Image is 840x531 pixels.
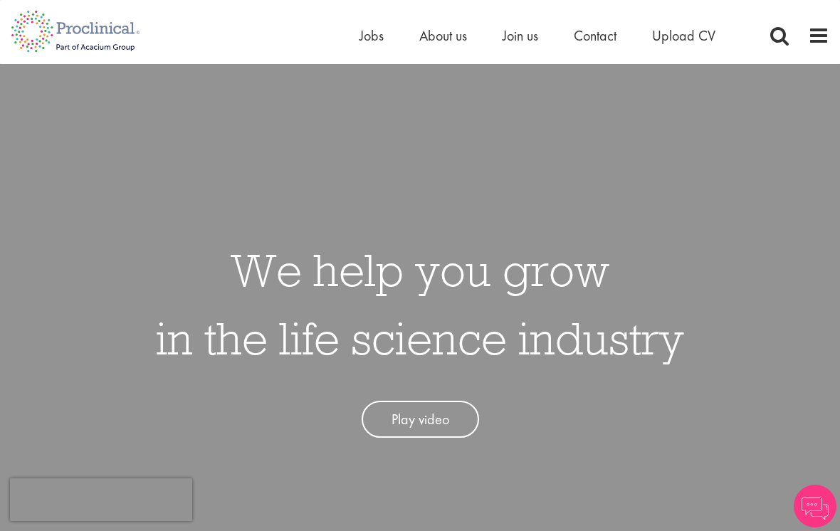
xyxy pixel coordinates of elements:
a: Play video [362,401,479,438]
img: Chatbot [794,485,836,527]
h1: We help you grow in the life science industry [156,236,684,372]
a: Upload CV [652,26,715,45]
a: Contact [574,26,616,45]
a: Jobs [359,26,384,45]
a: Join us [503,26,538,45]
a: About us [419,26,467,45]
